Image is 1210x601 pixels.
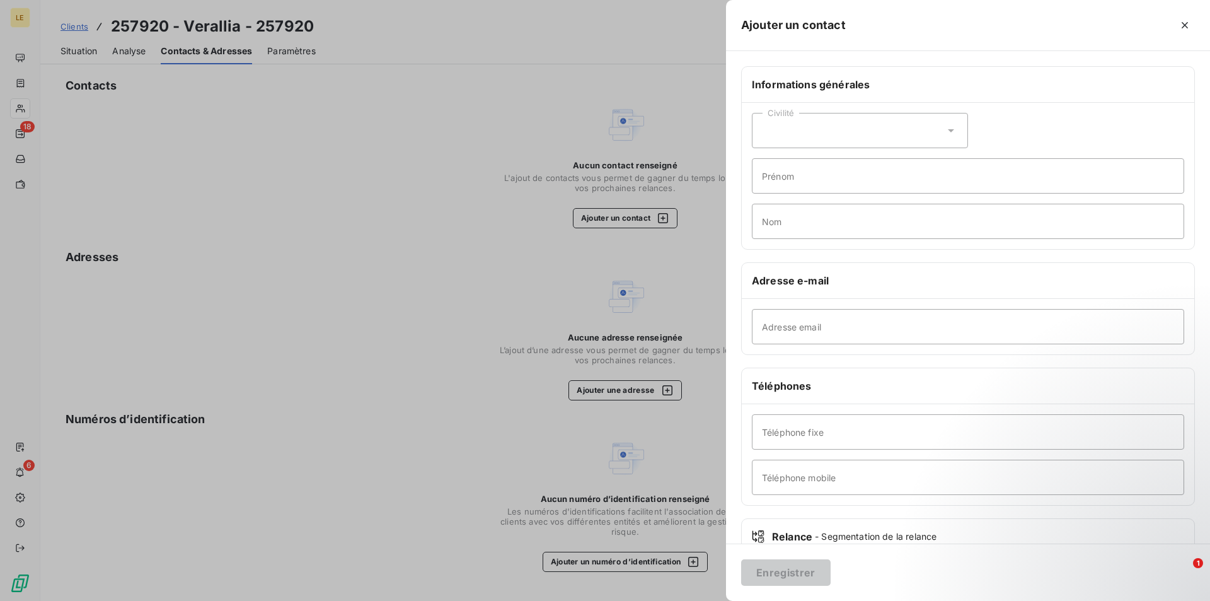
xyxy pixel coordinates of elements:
[958,479,1210,567] iframe: Intercom notifications message
[752,309,1184,344] input: placeholder
[752,77,1184,92] h6: Informations générales
[1193,558,1203,568] span: 1
[752,204,1184,239] input: placeholder
[752,378,1184,394] h6: Téléphones
[752,460,1184,495] input: placeholder
[815,530,936,543] span: - Segmentation de la relance
[1167,558,1197,588] iframe: Intercom live chat
[752,529,1184,544] div: Relance
[752,273,1184,288] h6: Adresse e-mail
[752,414,1184,450] input: placeholder
[741,16,846,34] h5: Ajouter un contact
[752,158,1184,194] input: placeholder
[741,559,831,586] button: Enregistrer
